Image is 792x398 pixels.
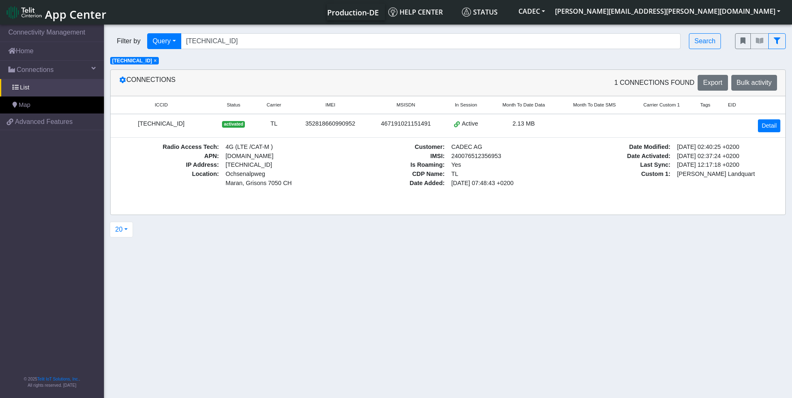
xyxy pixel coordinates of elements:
span: Export [703,79,722,86]
span: Month To Date Data [502,101,545,109]
span: Active [462,119,478,129]
span: Ochsenalpweg [226,170,326,179]
a: Your current platform instance [327,4,378,20]
span: Status [462,7,498,17]
span: Advanced Features [15,117,73,127]
a: Detail [758,119,780,132]
span: Help center [388,7,443,17]
span: 240076512356953 [448,152,555,161]
div: 352818660990952 [298,119,363,129]
span: Date Modified : [567,143,674,152]
button: Close [154,58,157,63]
span: activated [222,121,245,128]
span: Filter by [110,36,147,46]
span: 1 Connections found [614,78,694,88]
span: Radio Access Tech : [116,143,222,152]
span: [TECHNICAL_ID] [226,161,272,168]
span: [DATE] 02:37:24 +0200 [674,152,781,161]
span: [DOMAIN_NAME] [222,152,329,161]
span: APN : [116,152,222,161]
a: Status [459,4,513,20]
a: Help center [385,4,459,20]
span: Status [227,101,240,109]
button: Query [147,33,181,49]
span: IP Address : [116,161,222,170]
span: Map [19,101,30,110]
button: 20 [110,222,133,237]
span: Yes [452,161,461,168]
div: fitlers menu [735,33,786,49]
span: Custom 1 : [567,170,674,179]
span: TL [448,170,555,179]
span: Month To Date SMS [573,101,616,109]
span: Connections [17,65,54,75]
span: Tags [700,101,710,109]
span: MSISDN [397,101,415,109]
span: × [154,58,157,64]
span: IMSI : [341,152,448,161]
span: Maran, Grisons 7050 CH [226,179,326,188]
button: Export [698,75,728,91]
span: Carrier [266,101,281,109]
span: App Center [45,7,106,22]
button: CADEC [513,4,550,19]
span: 4G (LTE /CAT-M ) [222,143,329,152]
span: [DATE] 12:17:18 +0200 [674,161,781,170]
img: status.svg [462,7,471,17]
div: 467191021151491 [373,119,439,129]
span: Is Roaming : [341,161,448,170]
span: [DATE] 02:40:25 +0200 [674,143,781,152]
div: TL [260,119,288,129]
a: Telit IoT Solutions, Inc. [37,377,79,381]
span: Location : [116,170,222,188]
input: Search... [181,33,681,49]
span: [TECHNICAL_ID] [112,58,152,64]
span: CADEC AG [448,143,555,152]
span: Last Sync : [567,161,674,170]
span: ICCID [155,101,168,109]
button: [PERSON_NAME][EMAIL_ADDRESS][PERSON_NAME][DOMAIN_NAME] [550,4,785,19]
span: List [20,83,29,92]
img: logo-telit-cinterion-gw-new.png [7,6,42,19]
button: Search [689,33,721,49]
span: IMEI [326,101,336,109]
span: [DATE] 07:48:43 +0200 [448,179,555,188]
span: In Session [455,101,477,109]
span: Production-DE [327,7,379,17]
span: Date Activated : [567,152,674,161]
button: Bulk activity [731,75,777,91]
span: Bulk activity [737,79,772,86]
span: 2.13 MB [513,120,535,127]
a: App Center [7,3,105,21]
span: Customer : [341,143,448,152]
div: Connections [113,75,448,91]
span: EID [728,101,736,109]
span: [PERSON_NAME] Landquart [674,170,781,179]
span: Carrier Custom 1 [644,101,680,109]
img: knowledge.svg [388,7,397,17]
span: CDP Name : [341,170,448,179]
span: Date Added : [341,179,448,188]
div: [TECHNICAL_ID] [116,119,207,129]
